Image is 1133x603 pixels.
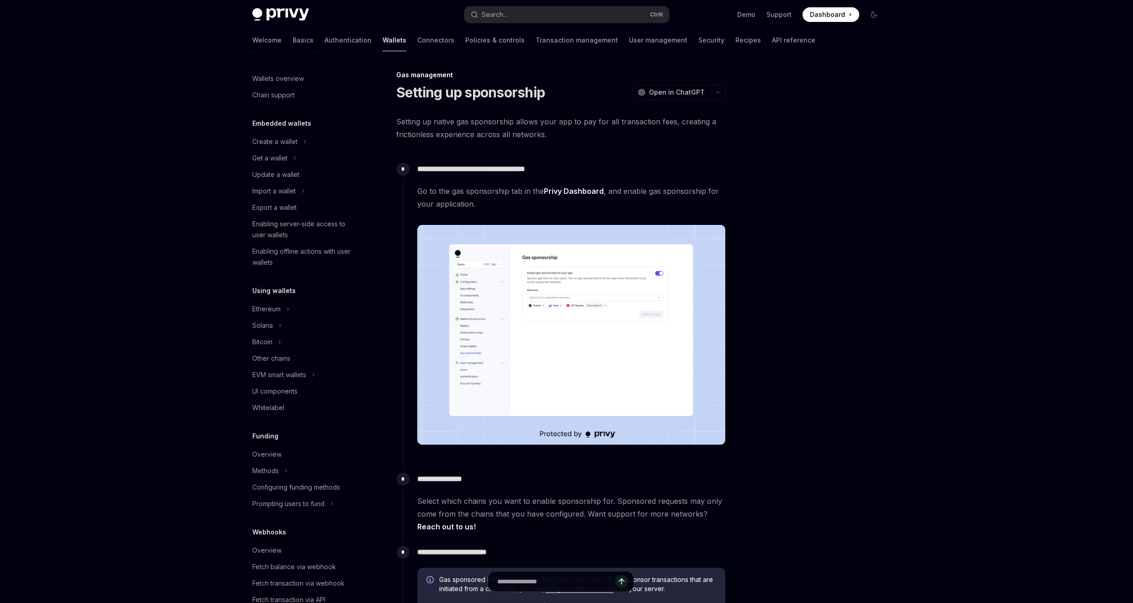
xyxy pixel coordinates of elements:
[772,29,815,51] a: API reference
[245,446,362,463] a: Overview
[632,85,710,100] button: Open in ChatGPT
[245,479,362,496] a: Configuring funding methods
[252,482,340,493] div: Configuring funding methods
[245,216,362,243] a: Enabling server-side access to user wallets
[252,169,299,180] div: Update a wallet
[245,183,362,199] button: Import a wallet
[252,431,278,442] h5: Funding
[245,383,362,400] a: UI components
[293,29,314,51] a: Basics
[417,29,454,51] a: Connectors
[245,150,362,166] button: Get a wallet
[417,225,725,445] img: images/gas-sponsorship.png
[735,29,761,51] a: Recipes
[245,367,362,383] button: EVM smart wallets
[396,70,726,80] div: Gas management
[497,571,615,592] input: Ask a question...
[324,29,372,51] a: Authentication
[252,219,356,240] div: Enabling server-side access to user wallets
[396,115,726,141] span: Setting up native gas sponsorship allows your app to pay for all transaction fees, creating a fri...
[245,496,362,512] button: Prompting users to fund
[417,495,725,533] span: Select which chains you want to enable sponsorship for. Sponsored requests may only come from the...
[245,400,362,416] a: Whitelabel
[252,498,324,509] div: Prompting users to fund
[252,246,356,268] div: Enabling offline actions with user wallets
[464,6,669,23] button: Search...CtrlK
[245,463,362,479] button: Methods
[544,187,604,196] a: Privy Dashboard
[245,243,362,271] a: Enabling offline actions with user wallets
[252,285,296,296] h5: Using wallets
[245,542,362,559] a: Overview
[252,90,294,101] div: Chain support
[252,578,345,589] div: Fetch transaction via webhook
[867,7,881,22] button: Toggle dark mode
[245,166,362,183] a: Update a wallet
[252,320,273,331] div: Solana
[245,70,362,87] a: Wallets overview
[252,561,336,572] div: Fetch balance via webhook
[252,353,290,364] div: Other chains
[465,29,525,51] a: Policies & controls
[252,186,296,197] div: Import a wallet
[252,153,287,164] div: Get a wallet
[252,402,284,413] div: Whitelabel
[698,29,724,51] a: Security
[536,29,618,51] a: Transaction management
[252,304,281,315] div: Ethereum
[245,301,362,317] button: Ethereum
[615,575,628,588] button: Send message
[252,8,309,21] img: dark logo
[650,11,664,18] span: Ctrl K
[245,350,362,367] a: Other chains
[252,202,297,213] div: Export a wallet
[629,29,687,51] a: User management
[252,336,272,347] div: Bitcoin
[252,136,298,147] div: Create a wallet
[245,575,362,592] a: Fetch transaction via webhook
[245,199,362,216] a: Export a wallet
[252,369,306,380] div: EVM smart wallets
[245,133,362,150] button: Create a wallet
[396,84,545,101] h1: Setting up sponsorship
[245,317,362,334] button: Solana
[252,465,279,476] div: Methods
[252,527,286,538] h5: Webhooks
[252,73,304,84] div: Wallets overview
[252,29,282,51] a: Welcome
[252,449,282,460] div: Overview
[649,88,705,97] span: Open in ChatGPT
[245,559,362,575] a: Fetch balance via webhook
[803,7,859,22] a: Dashboard
[482,9,507,20] div: Search...
[252,386,298,397] div: UI components
[417,522,476,532] a: Reach out to us!
[810,10,845,19] span: Dashboard
[766,10,792,19] a: Support
[245,334,362,350] button: Bitcoin
[245,87,362,103] a: Chain support
[252,545,282,556] div: Overview
[252,118,311,129] h5: Embedded wallets
[737,10,755,19] a: Demo
[383,29,406,51] a: Wallets
[417,185,725,210] span: Go to the gas sponsorship tab in the , and enable gas sponsorship for your application.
